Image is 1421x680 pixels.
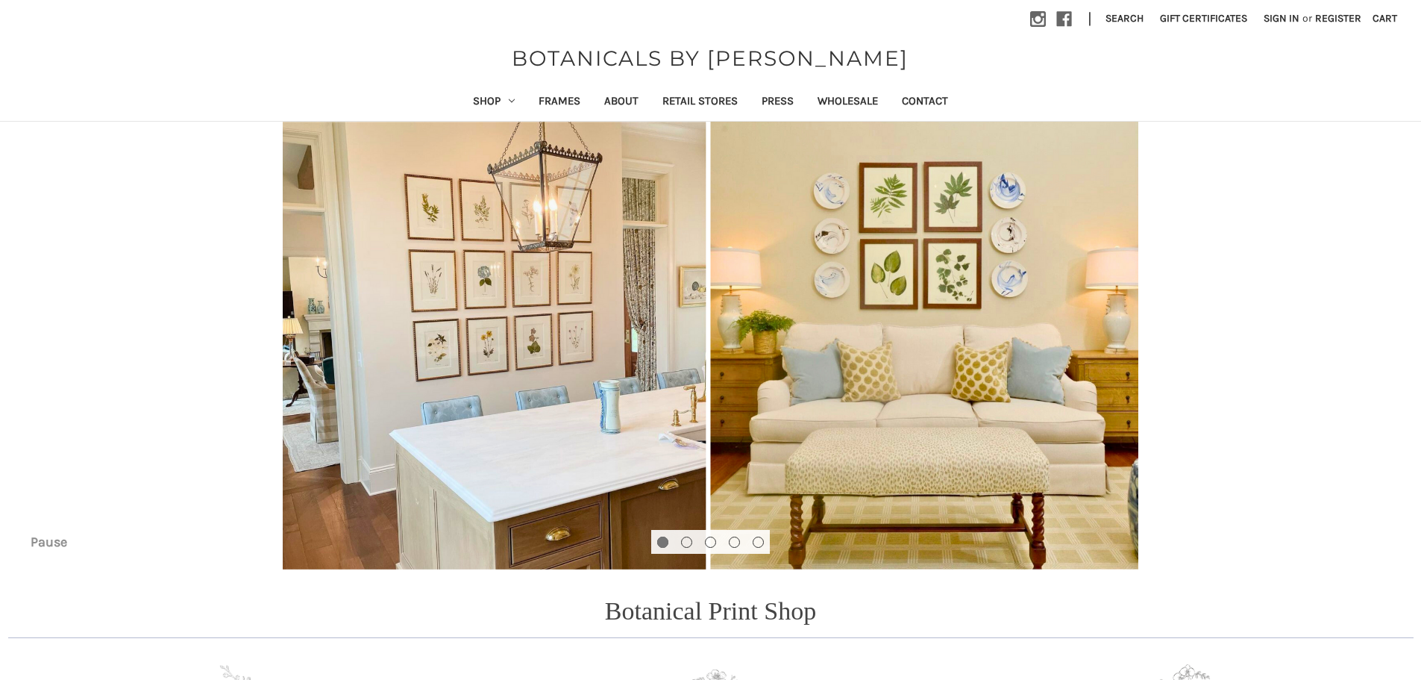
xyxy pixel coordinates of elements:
[605,592,816,630] p: Botanical Print Shop
[1082,7,1097,31] li: |
[657,537,668,548] button: Go to slide 1 of 5, active
[592,84,650,121] a: About
[527,84,592,121] a: Frames
[753,556,763,557] span: Go to slide 5 of 5
[682,556,691,557] span: Go to slide 2 of 5
[730,556,739,557] span: Go to slide 4 of 5
[706,556,715,557] span: Go to slide 3 of 5
[806,84,890,121] a: Wholesale
[461,84,527,121] a: Shop
[681,537,692,548] button: Go to slide 2 of 5
[753,537,764,548] button: Go to slide 5 of 5
[658,556,668,557] span: Go to slide 1 of 5, active
[504,43,916,74] a: BOTANICALS BY [PERSON_NAME]
[1373,12,1397,25] span: Cart
[890,84,960,121] a: Contact
[750,84,806,121] a: Press
[729,537,740,548] button: Go to slide 4 of 5
[705,537,716,548] button: Go to slide 3 of 5
[1301,10,1314,26] span: or
[650,84,750,121] a: Retail Stores
[19,530,78,554] button: Pause carousel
